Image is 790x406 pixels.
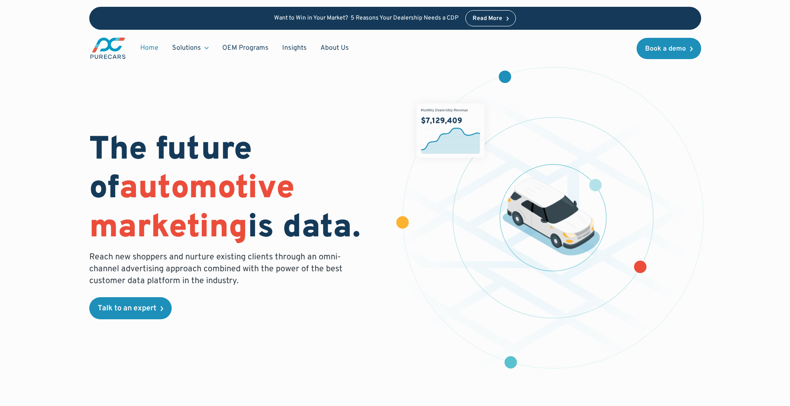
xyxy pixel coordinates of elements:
[473,16,502,22] div: Read More
[89,131,385,248] h1: The future of is data.
[502,178,600,256] img: illustration of a vehicle
[274,15,459,22] p: Want to Win in Your Market? 5 Reasons Your Dealership Needs a CDP
[165,40,215,56] div: Solutions
[89,169,294,248] span: automotive marketing
[89,251,348,287] p: Reach new shoppers and nurture existing clients through an omni-channel advertising approach comb...
[133,40,165,56] a: Home
[172,43,201,53] div: Solutions
[465,10,516,26] a: Read More
[275,40,314,56] a: Insights
[314,40,356,56] a: About Us
[645,45,686,52] div: Book a demo
[89,37,127,60] img: purecars logo
[89,37,127,60] a: main
[89,297,172,319] a: Talk to an expert
[637,38,701,59] a: Book a demo
[416,103,484,158] img: chart showing monthly dealership revenue of $7m
[215,40,275,56] a: OEM Programs
[98,305,156,312] div: Talk to an expert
